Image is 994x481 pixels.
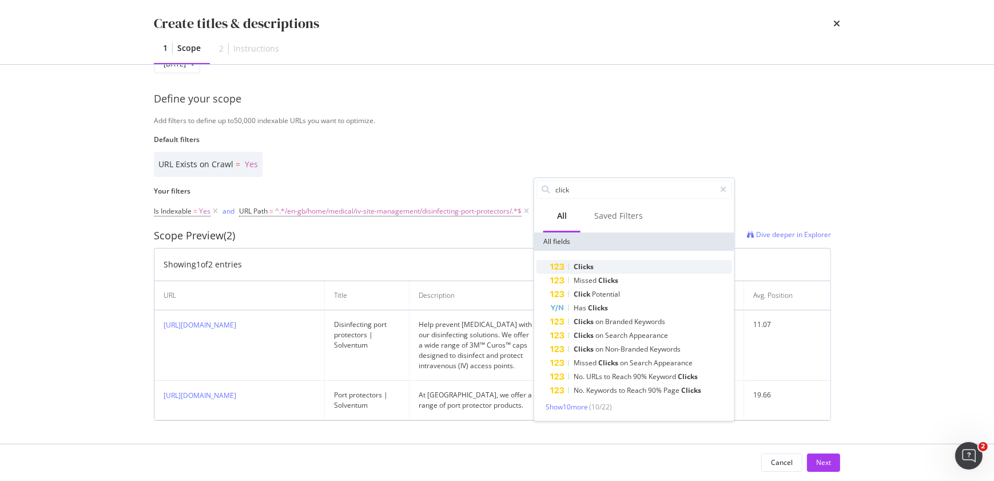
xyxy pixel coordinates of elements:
span: URL Exists on Crawl [158,159,233,169]
span: on [595,317,605,326]
div: Disinfecting port protectors | Solventum [334,320,400,350]
span: Show 10 more [546,402,588,412]
div: 2 [219,43,224,54]
span: Keywords [650,344,681,354]
span: Clicks [681,385,701,395]
div: times [833,14,840,33]
span: Clicks [574,262,594,271]
div: Port protectors | Solventum [334,390,400,411]
span: 90% [648,385,663,395]
span: Missed [574,275,598,285]
span: Click [574,289,592,299]
span: = [236,159,240,169]
button: Cancel [761,454,802,472]
span: Search [605,330,629,340]
span: Keyword [649,372,678,381]
span: Page [663,385,681,395]
div: Help prevent [MEDICAL_DATA] with our disinfecting solutions. We offer a wide range of 3M™ Curos™ ... [419,320,534,371]
th: Description [409,281,543,310]
span: Clicks [574,330,595,340]
span: No. [574,372,586,381]
span: ( 10 / 22 ) [589,402,612,412]
div: All fields [534,232,734,251]
div: Showing 1 of 2 entries [164,259,242,270]
div: 19.66 [753,390,821,400]
span: Clicks [574,317,595,326]
a: [URL][DOMAIN_NAME] [164,391,236,400]
th: URL [154,281,325,310]
div: Create titles & descriptions [154,14,319,33]
span: Branded [605,317,634,326]
span: Keywords [634,317,665,326]
div: Next [816,458,831,467]
a: Dive deeper in Explorer [747,228,831,243]
span: = [269,206,273,216]
span: No. [574,385,586,395]
button: and [222,206,234,216]
span: URLs [586,372,604,381]
span: to [619,385,627,395]
span: Potential [592,289,620,299]
span: URL Path [239,206,268,216]
span: ^.*/en-gb/home/medical/iv-site-management/disinfecting-port-protectors/.*$ [275,203,522,219]
span: Search [630,358,654,368]
div: Scope [177,42,201,54]
div: Saved Filters [594,210,643,222]
label: Your filters [154,186,831,196]
span: on [595,330,605,340]
input: Search by field name [554,181,715,198]
span: Keywords [586,385,619,395]
span: on [595,344,605,354]
div: Add filters to define up to 50,000 indexable URLs you want to optimize. [154,116,840,125]
span: Yes [245,159,258,169]
span: Appearance [629,330,668,340]
span: Appearance [654,358,693,368]
th: Avg. Position [744,281,830,310]
span: = [193,206,197,216]
span: Clicks [574,344,595,354]
span: Clicks [598,275,618,285]
div: and [222,206,234,216]
div: At [GEOGRAPHIC_DATA], we offer a range of port protector products. [419,390,534,411]
span: Clicks [678,372,698,381]
div: All [557,210,567,222]
span: Yes [199,203,210,219]
span: Reach [612,372,633,381]
button: Add Filter [531,204,577,218]
span: Is Indexable [154,206,192,216]
span: 2 [979,442,988,451]
span: to [604,372,612,381]
span: Reach [627,385,648,395]
div: 11.07 [753,320,821,330]
th: Title [325,281,409,310]
span: Clicks [588,303,608,313]
div: 1 [163,42,168,54]
span: Missed [574,358,598,368]
button: Next [807,454,840,472]
span: on [620,358,630,368]
a: [URL][DOMAIN_NAME] [164,320,236,330]
iframe: Intercom live chat [955,442,983,470]
span: Has [574,303,588,313]
span: Non-Branded [605,344,650,354]
div: Define your scope [154,92,840,107]
span: Dive deeper in Explorer [756,230,831,239]
div: Instructions [233,43,279,54]
div: Scope Preview (2) [154,228,235,243]
label: Default filters [154,135,831,144]
span: Clicks [598,358,620,368]
div: Cancel [771,458,793,467]
span: 90% [633,372,649,381]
